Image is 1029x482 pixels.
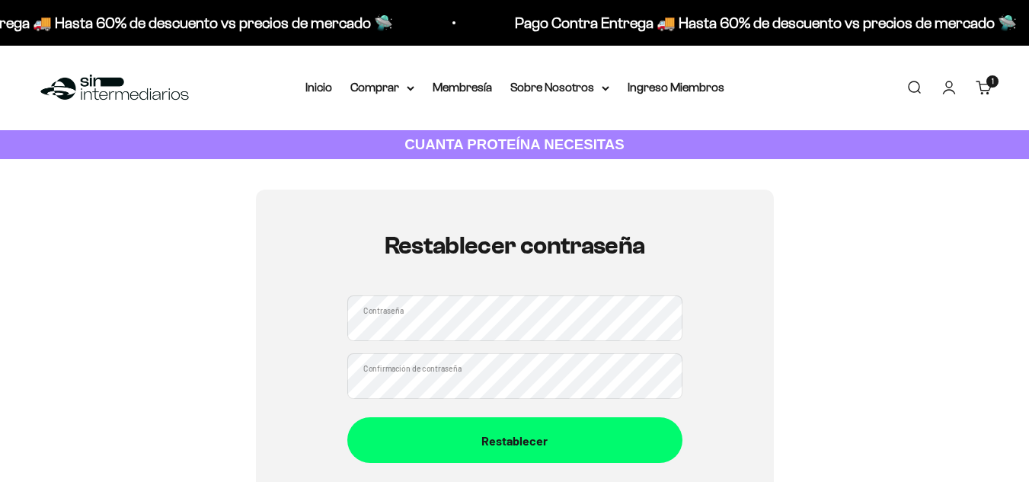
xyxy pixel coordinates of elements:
[378,431,652,451] div: Restablecer
[347,417,682,463] button: Restablecer
[350,78,414,97] summary: Comprar
[992,78,994,85] span: 1
[305,81,332,94] a: Inicio
[510,78,609,97] summary: Sobre Nosotros
[347,232,682,259] h1: Restablecer contraseña
[433,81,492,94] a: Membresía
[628,81,724,94] a: Ingreso Miembros
[510,11,1012,35] p: Pago Contra Entrega 🚚 Hasta 60% de descuento vs precios de mercado 🛸
[404,136,625,152] strong: CUANTA PROTEÍNA NECESITAS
